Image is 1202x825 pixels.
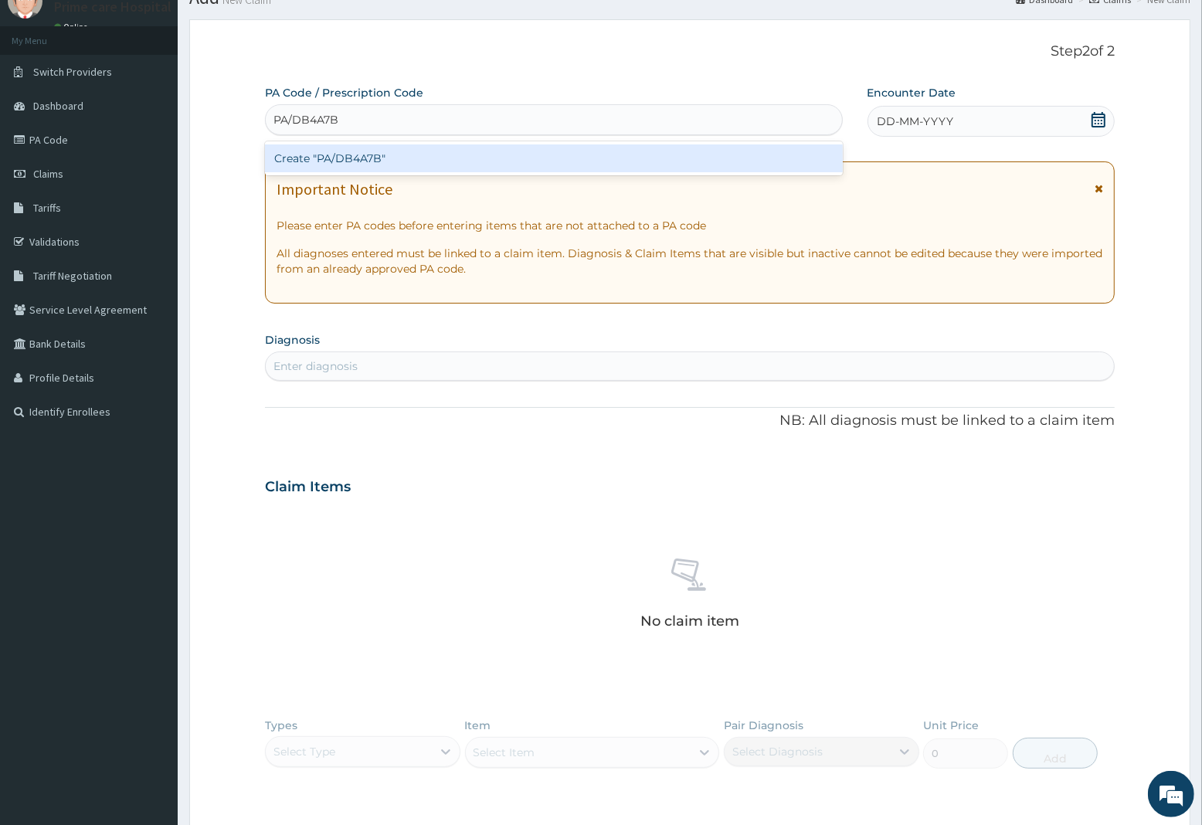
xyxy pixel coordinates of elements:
[33,201,61,215] span: Tariffs
[640,613,739,629] p: No claim item
[54,22,91,32] a: Online
[878,114,954,129] span: DD-MM-YYYY
[80,87,260,107] div: Chat with us now
[8,422,294,476] textarea: Type your message and hit 'Enter'
[265,43,1115,60] p: Step 2 of 2
[277,181,392,198] h1: Important Notice
[33,99,83,113] span: Dashboard
[33,167,63,181] span: Claims
[33,65,112,79] span: Switch Providers
[868,85,956,100] label: Encounter Date
[277,246,1103,277] p: All diagnoses entered must be linked to a claim item. Diagnosis & Claim Items that are visible bu...
[277,218,1103,233] p: Please enter PA codes before entering items that are not attached to a PA code
[253,8,290,45] div: Minimize live chat window
[29,77,63,116] img: d_794563401_company_1708531726252_794563401
[265,144,843,172] div: Create "PA/DB4A7B"
[265,411,1115,431] p: NB: All diagnosis must be linked to a claim item
[33,269,112,283] span: Tariff Negotiation
[273,358,358,374] div: Enter diagnosis
[265,479,351,496] h3: Claim Items
[265,85,423,100] label: PA Code / Prescription Code
[90,195,213,351] span: We're online!
[265,332,320,348] label: Diagnosis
